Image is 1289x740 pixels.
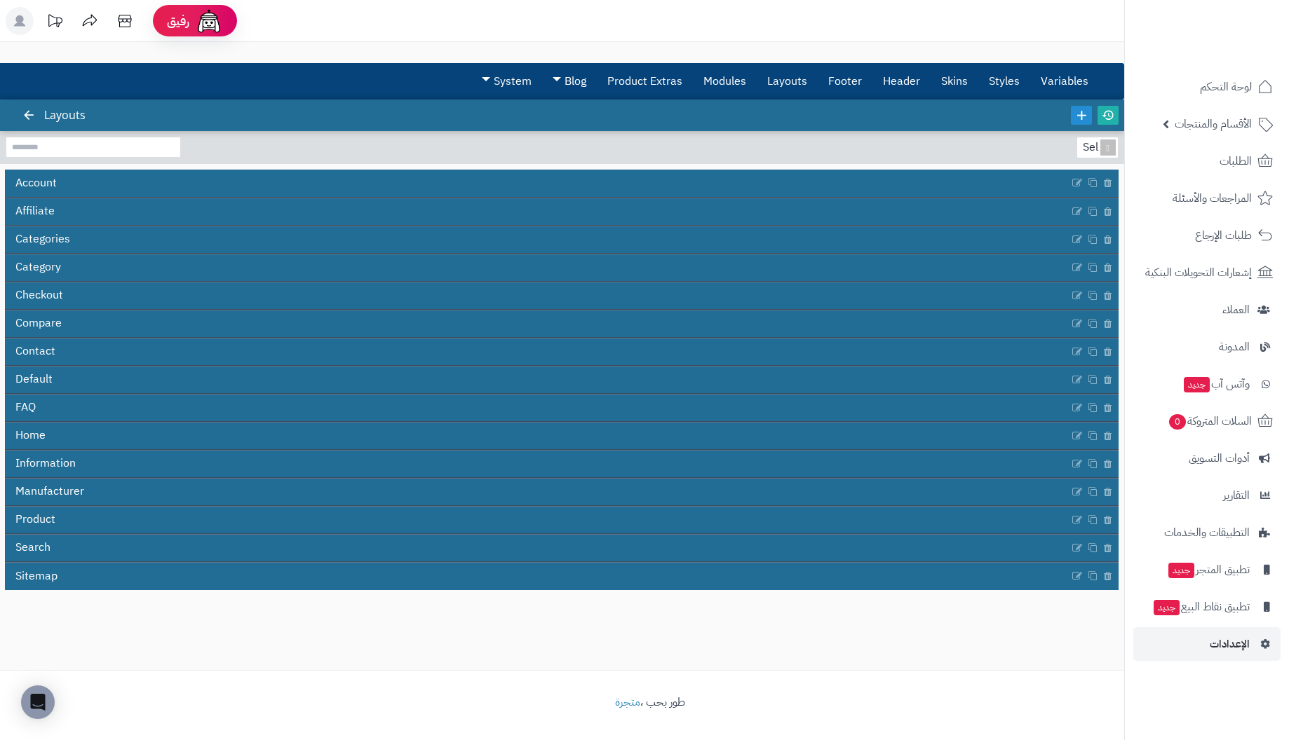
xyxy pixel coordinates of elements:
a: Footer [818,64,872,99]
span: لوحة التحكم [1200,77,1252,97]
a: Product [5,507,1069,533]
a: الطلبات [1133,144,1281,178]
span: Checkout [15,287,63,303]
span: التقارير [1223,486,1250,505]
a: العملاء [1133,293,1281,327]
a: Account [5,170,1069,196]
span: Sitemap [15,568,58,584]
span: Categories [15,231,70,247]
a: Default [5,366,1069,393]
a: التطبيقات والخدمات [1133,516,1281,549]
span: وآتس آب [1182,374,1250,394]
span: Category [15,259,61,275]
span: جديد [1168,563,1194,578]
a: Product Extras [597,64,693,99]
span: أدوات التسويق [1189,448,1250,468]
span: Home [15,427,46,444]
a: الإعدادات [1133,627,1281,661]
a: Search [5,535,1069,561]
span: Compare [15,315,62,331]
span: طلبات الإرجاع [1195,226,1252,245]
img: ai-face.png [195,7,223,35]
a: Category [5,254,1069,281]
span: الأقسام والمنتجات [1175,114,1252,134]
a: Compare [5,310,1069,337]
span: Default [15,371,53,388]
a: المدونة [1133,330,1281,364]
a: Checkout [5,282,1069,309]
a: متجرة [615,694,640,711]
a: Information [5,451,1069,477]
a: FAQ [5,395,1069,421]
a: المراجعات والأسئلة [1133,181,1281,215]
a: تطبيق المتجرجديد [1133,553,1281,587]
span: الطلبات [1220,151,1252,171]
span: السلات المتروكة [1168,411,1252,431]
span: العملاء [1222,300,1250,320]
span: إشعارات التحويلات البنكية [1145,263,1252,282]
a: Sitemap [5,563,1069,589]
a: تحديثات المنصة [37,7,72,39]
a: Categories [5,226,1069,253]
span: Manufacturer [15,484,84,500]
a: وآتس آبجديد [1133,367,1281,401]
span: FAQ [15,399,36,416]
a: تطبيق نقاط البيعجديد [1133,590,1281,624]
a: Contact [5,338,1069,365]
span: Product [15,512,55,528]
span: جديد [1184,377,1210,392]
span: تطبيق نقاط البيع [1152,597,1250,617]
a: Affiliate [5,198,1069,225]
a: Styles [978,64,1030,99]
span: Search [15,540,50,556]
div: Select... [1077,137,1115,158]
span: 0 [1169,414,1186,430]
a: أدوات التسويق [1133,441,1281,475]
a: Home [5,423,1069,449]
span: الإعدادات [1210,634,1250,654]
span: Account [15,175,57,191]
span: رفيق [167,13,189,29]
span: Contact [15,343,55,359]
a: التقارير [1133,479,1281,512]
span: المراجعات والأسئلة [1173,189,1252,208]
span: تطبيق المتجر [1167,560,1250,580]
a: System [471,64,542,99]
div: Layouts [25,100,100,131]
span: Information [15,455,76,472]
a: Skins [931,64,978,99]
span: المدونة [1219,337,1250,357]
a: Layouts [757,64,818,99]
a: Variables [1030,64,1099,99]
span: Affiliate [15,203,55,219]
a: Modules [693,64,757,99]
a: السلات المتروكة0 [1133,404,1281,438]
a: إشعارات التحويلات البنكية [1133,256,1281,289]
span: التطبيقات والخدمات [1164,523,1250,542]
a: Blog [542,64,597,99]
a: طلبات الإرجاع [1133,219,1281,252]
a: Manufacturer [5,479,1069,505]
div: Open Intercom Messenger [21,685,55,719]
a: Header [872,64,931,99]
span: جديد [1154,600,1180,615]
a: لوحة التحكم [1133,70,1281,104]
